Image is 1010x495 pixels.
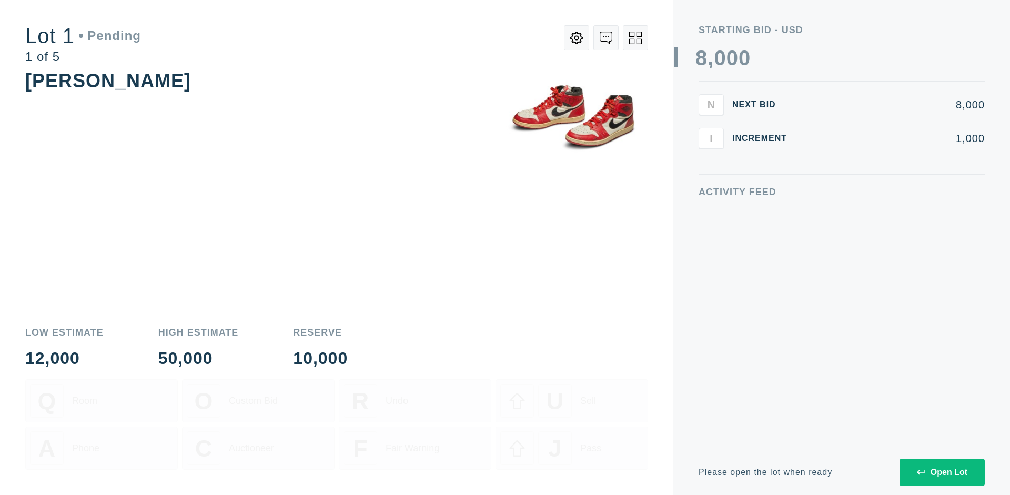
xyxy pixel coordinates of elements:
div: 10,000 [293,350,348,367]
div: 8,000 [804,99,985,110]
div: 0 [726,47,739,68]
div: Pending [79,29,141,42]
div: Activity Feed [699,187,985,197]
div: 1 of 5 [25,50,141,63]
div: Next Bid [732,100,795,109]
div: 1,000 [804,133,985,144]
span: N [708,98,715,110]
button: N [699,94,724,115]
button: Open Lot [900,459,985,486]
span: I [710,132,713,144]
div: 8 [695,47,708,68]
div: Open Lot [917,468,967,477]
div: , [708,47,714,258]
div: Reserve [293,328,348,337]
div: High Estimate [158,328,239,337]
div: 0 [739,47,751,68]
div: [PERSON_NAME] [25,70,191,92]
div: Please open the lot when ready [699,468,832,477]
div: Increment [732,134,795,143]
button: I [699,128,724,149]
div: 0 [714,47,726,68]
div: Starting Bid - USD [699,25,985,35]
div: Low Estimate [25,328,104,337]
div: Lot 1 [25,25,141,46]
div: 12,000 [25,350,104,367]
div: 50,000 [158,350,239,367]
